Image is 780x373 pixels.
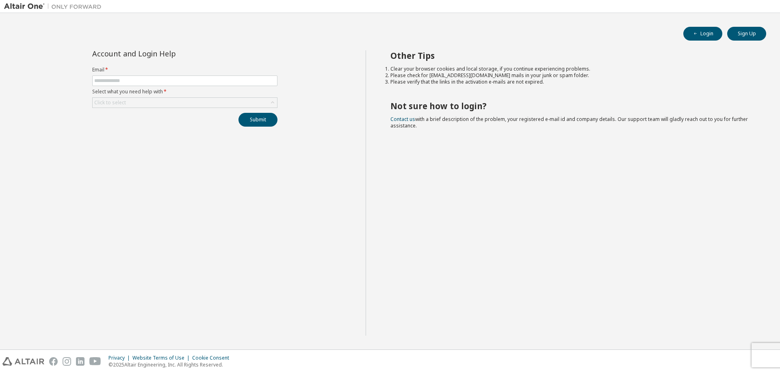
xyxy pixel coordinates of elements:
button: Login [683,27,722,41]
img: youtube.svg [89,357,101,366]
div: Account and Login Help [92,50,240,57]
img: instagram.svg [63,357,71,366]
img: facebook.svg [49,357,58,366]
button: Sign Up [727,27,766,41]
img: Altair One [4,2,106,11]
span: with a brief description of the problem, your registered e-mail id and company details. Our suppo... [390,116,748,129]
p: © 2025 Altair Engineering, Inc. All Rights Reserved. [108,361,234,368]
label: Email [92,67,277,73]
div: Click to select [94,99,126,106]
div: Website Terms of Use [132,355,192,361]
div: Privacy [108,355,132,361]
div: Cookie Consent [192,355,234,361]
li: Clear your browser cookies and local storage, if you continue experiencing problems. [390,66,752,72]
div: Click to select [93,98,277,108]
a: Contact us [390,116,415,123]
h2: Not sure how to login? [390,101,752,111]
img: altair_logo.svg [2,357,44,366]
button: Submit [238,113,277,127]
li: Please verify that the links in the activation e-mails are not expired. [390,79,752,85]
label: Select what you need help with [92,88,277,95]
li: Please check for [EMAIL_ADDRESS][DOMAIN_NAME] mails in your junk or spam folder. [390,72,752,79]
img: linkedin.svg [76,357,84,366]
h2: Other Tips [390,50,752,61]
